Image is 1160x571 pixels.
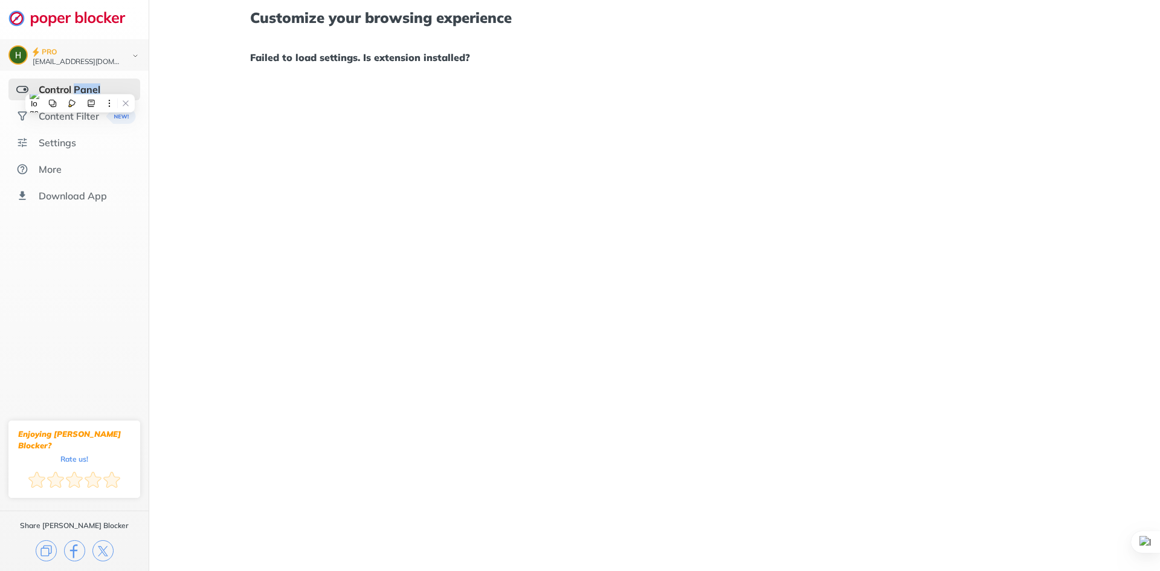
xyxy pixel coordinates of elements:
[33,58,122,66] div: hairypottert@gmail.com
[8,10,138,27] img: logo-webpage.svg
[39,137,76,149] div: Settings
[33,47,39,57] img: pro-icon.svg
[128,50,143,62] img: chevron-bottom-black.svg
[16,110,28,122] img: social.svg
[250,50,1058,65] h1: Failed to load settings. Is extension installed?
[106,109,136,124] img: menuBanner.svg
[20,521,129,531] div: Share [PERSON_NAME] Blocker
[16,163,28,175] img: about.svg
[16,83,28,95] img: features-selected.svg
[39,83,100,95] div: Control Panel
[64,540,85,561] img: facebook.svg
[16,190,28,202] img: download-app.svg
[92,540,114,561] img: x.svg
[16,137,28,149] img: settings.svg
[36,540,57,561] img: copy.svg
[39,163,62,175] div: More
[60,456,88,462] div: Rate us!
[250,10,1058,25] h1: Customize your browsing experience
[18,428,130,451] div: Enjoying [PERSON_NAME] Blocker?
[39,110,99,122] div: Content Filter
[39,190,107,202] div: Download App
[42,46,57,58] div: PRO
[10,47,27,63] img: ACg8ocKcwpL595G6uktEaR0iI4EEhXyO8QcGzJ0QSKBaUs-N7Jcexw=s96-c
